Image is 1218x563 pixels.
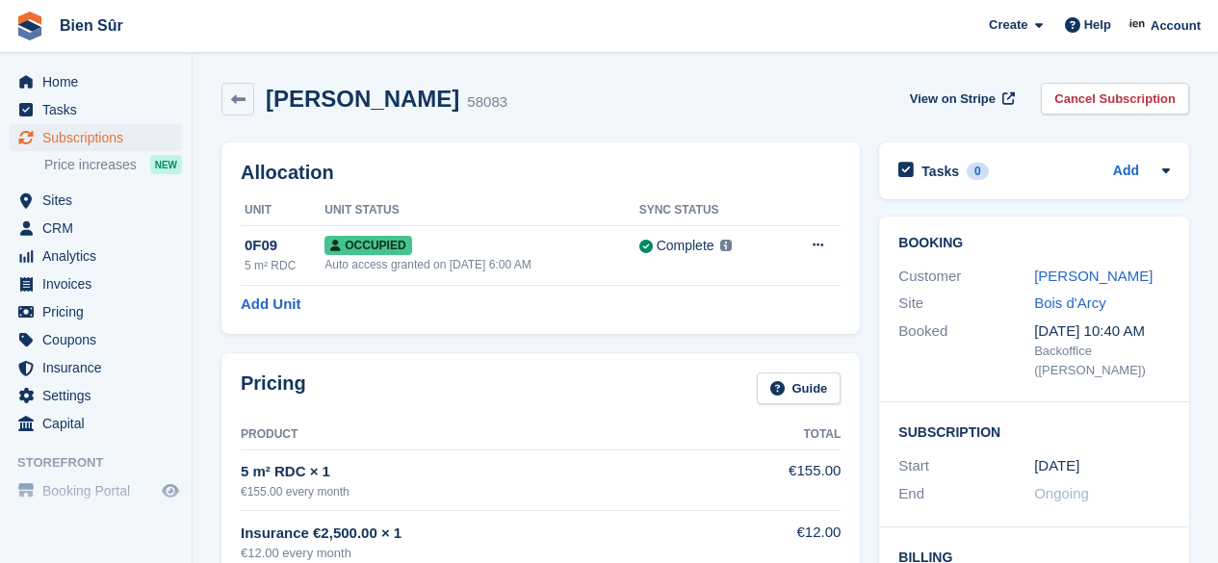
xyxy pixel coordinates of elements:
h2: Pricing [241,372,306,404]
a: Price increases NEW [44,154,182,175]
th: Unit [241,195,324,226]
span: Help [1084,15,1111,35]
th: Sync Status [639,195,780,226]
h2: Allocation [241,162,841,184]
time: 2024-10-25 23:00:00 UTC [1034,455,1079,477]
span: Home [42,68,158,95]
a: [PERSON_NAME] [1034,268,1153,284]
div: NEW [150,155,182,174]
a: menu [10,243,182,269]
span: Occupied [324,236,411,255]
span: CRM [42,215,158,242]
a: menu [10,410,182,437]
a: Bois d'Arcy [1034,294,1106,311]
span: Tasks [42,96,158,123]
th: Unit Status [324,195,638,226]
a: Cancel Subscription [1041,83,1189,115]
a: Bien Sûr [52,10,131,41]
div: 5 m² RDC [245,257,324,274]
div: Complete [657,236,714,256]
a: menu [10,96,182,123]
a: menu [10,68,182,95]
a: menu [10,477,182,504]
a: menu [10,124,182,151]
div: 5 m² RDC × 1 [241,461,748,483]
img: icon-info-grey-7440780725fd019a000dd9b08b2336e03edf1995a4989e88bcd33f0948082b44.svg [720,240,732,251]
a: menu [10,215,182,242]
img: Asmaa Habri [1128,15,1148,35]
span: Capital [42,410,158,437]
div: Booked [898,320,1034,380]
a: menu [10,298,182,325]
div: Insurance €2,500.00 × 1 [241,523,748,545]
img: stora-icon-8386f47178a22dfd0bd8f6a31ec36ba5ce8667c1dd55bd0f319d3a0aa187defe.svg [15,12,44,40]
div: Backoffice ([PERSON_NAME]) [1034,342,1170,379]
div: Start [898,455,1034,477]
div: Site [898,293,1034,315]
span: Invoices [42,270,158,297]
h2: [PERSON_NAME] [266,86,459,112]
div: 0F09 [245,235,324,257]
a: Preview store [159,479,182,502]
span: View on Stripe [910,90,996,109]
a: menu [10,270,182,297]
td: €155.00 [748,449,841,510]
h2: Booking [898,236,1170,251]
th: Total [748,420,841,450]
span: Coupons [42,326,158,353]
div: End [898,483,1034,505]
a: menu [10,326,182,353]
a: menu [10,382,182,409]
span: Settings [42,382,158,409]
span: Pricing [42,298,158,325]
a: Guide [757,372,842,404]
div: [DATE] 10:40 AM [1034,320,1170,343]
span: Storefront [17,453,192,473]
div: Auto access granted on [DATE] 6:00 AM [324,256,638,273]
div: €12.00 every month [241,544,748,563]
span: Insurance [42,354,158,381]
span: Account [1151,16,1201,36]
a: menu [10,354,182,381]
span: Booking Portal [42,477,158,504]
span: Ongoing [1034,485,1089,501]
span: Price increases [44,156,137,174]
h2: Subscription [898,422,1170,441]
span: Create [989,15,1027,35]
span: Sites [42,187,158,214]
div: €155.00 every month [241,483,748,500]
div: 58083 [467,91,507,114]
a: menu [10,187,182,214]
span: Analytics [42,243,158,269]
div: 0 [967,163,989,180]
span: Subscriptions [42,124,158,151]
a: View on Stripe [902,83,1019,115]
a: Add [1113,161,1139,183]
th: Product [241,420,748,450]
div: Customer [898,266,1034,288]
a: Add Unit [241,294,300,316]
h2: Tasks [921,163,959,180]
